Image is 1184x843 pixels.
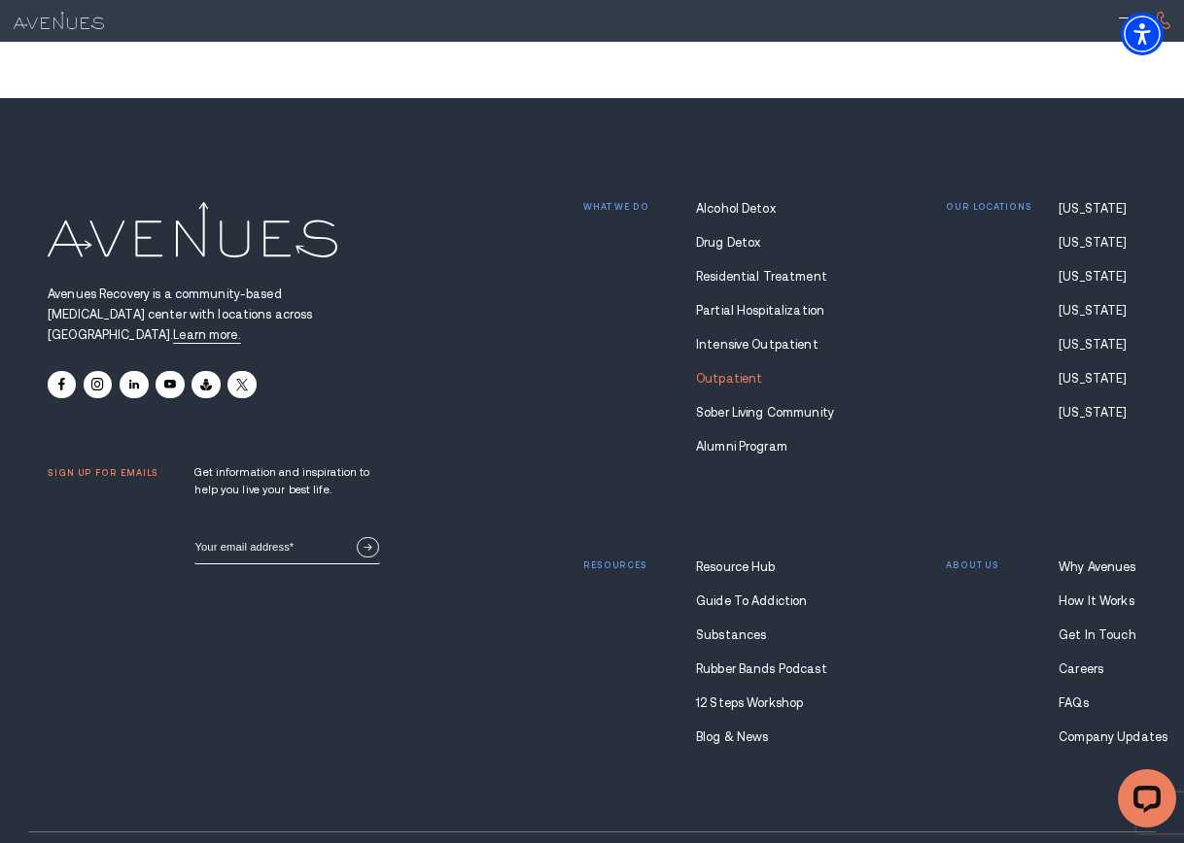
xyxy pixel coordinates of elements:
[1059,236,1136,250] a: [US_STATE]
[1059,594,1136,608] a: How It Works
[1059,730,1136,744] a: Company Updates
[696,270,833,284] a: Residential Treatment
[1059,304,1136,318] a: [US_STATE]
[946,560,999,571] p: About us
[696,372,833,386] a: Outpatient
[1059,662,1136,676] a: Careers
[1102,761,1184,843] iframe: LiveChat chat widget
[1059,406,1136,420] a: [US_STATE]
[48,202,337,257] img: Avenues Logo
[696,594,833,608] a: Guide To Addiction
[946,202,1032,213] p: Our locations
[696,304,833,318] a: Partial Hospitalization
[1059,202,1136,216] a: [US_STATE]
[1059,696,1136,710] a: FAQs
[696,696,833,710] a: 12 Steps Workshop
[696,662,833,676] a: Rubber Bands Podcast
[696,730,833,744] a: Blog & News
[583,560,647,571] p: Resources
[583,202,649,213] p: What we do
[1059,270,1136,284] a: [US_STATE]
[173,328,240,342] a: Avenues Recovery is a community-based drug and alcohol rehabilitation center with locations acros...
[696,628,833,642] a: Substances
[1059,628,1136,642] a: Get In Touch
[156,371,184,398] a: Youtube
[1059,560,1136,574] a: Why Avenues
[1059,372,1136,386] a: [US_STATE]
[48,285,380,346] p: Avenues Recovery is a community-based [MEDICAL_DATA] center with locations across [GEOGRAPHIC_DATA].
[194,463,380,498] p: Get information and inspiration to help you live your best life.
[696,202,833,216] a: Alcohol Detox
[357,537,379,557] button: Sign Up Now
[1059,338,1136,352] a: [US_STATE]
[696,560,833,574] a: Resource Hub
[696,338,833,352] a: Intensive Outpatient
[194,529,380,564] input: Email
[1121,13,1164,55] div: Accessibility Menu
[48,468,158,479] p: Sign up for emails
[696,236,833,250] a: Drug Detox
[696,440,833,454] a: Alumni Program
[696,406,833,420] a: Sober Living Community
